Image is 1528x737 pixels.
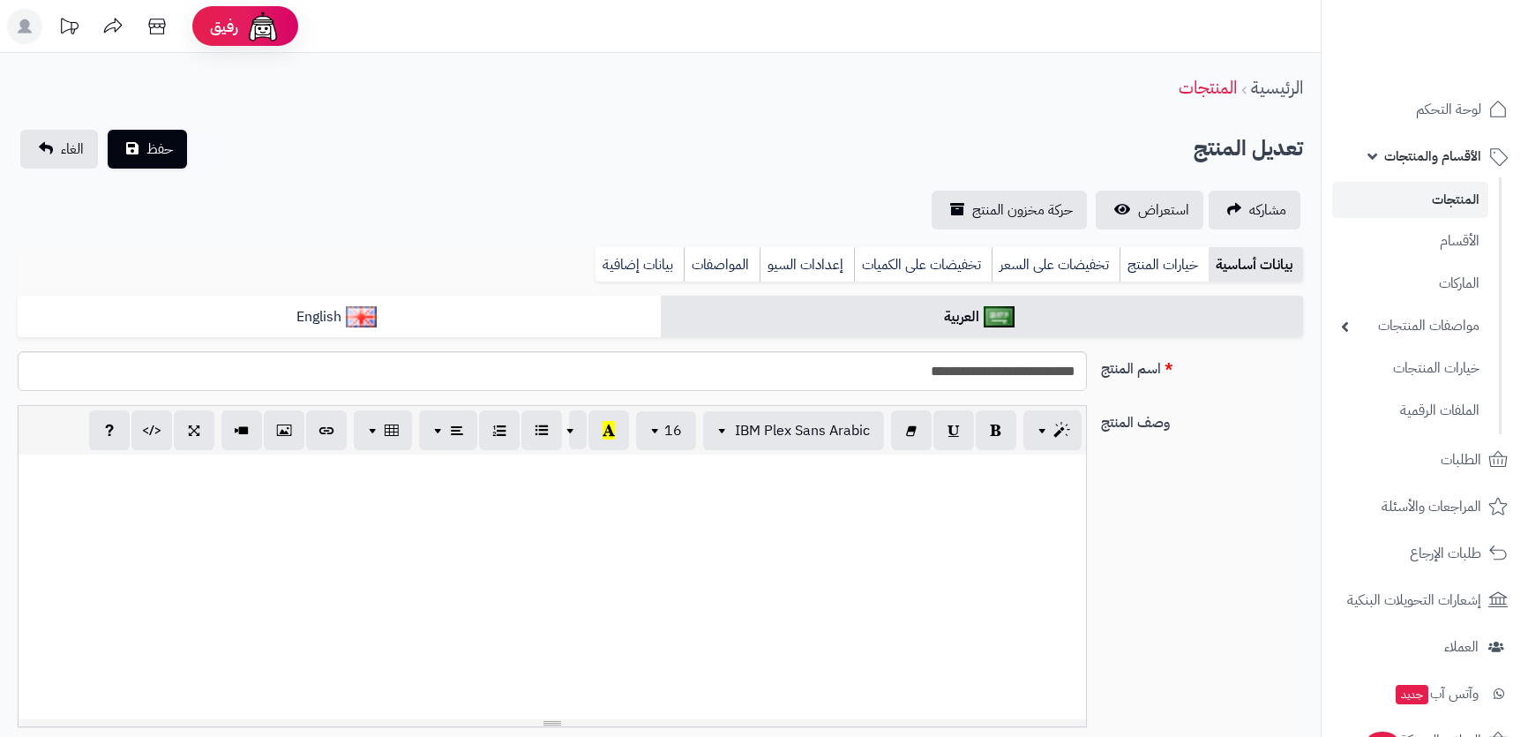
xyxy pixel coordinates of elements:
[1332,350,1488,387] a: خيارات المنتجات
[210,16,238,37] span: رفيق
[1332,673,1517,715] a: وآتس آبجديد
[1332,579,1517,621] a: إشعارات التحويلات البنكية
[992,247,1120,282] a: تخفيضات على السعر
[1416,97,1481,122] span: لوحة التحكم
[1332,485,1517,528] a: المراجعات والأسئلة
[1332,222,1488,260] a: الأقسام
[1094,405,1311,433] label: وصف المنتج
[703,411,884,450] button: IBM Plex Sans Arabic
[1251,74,1303,101] a: الرئيسية
[146,139,173,160] span: حفظ
[108,130,187,169] button: حفظ
[1194,131,1303,167] h2: تعديل المنتج
[735,420,870,441] span: IBM Plex Sans Arabic
[1209,191,1300,229] a: مشاركه
[984,306,1015,327] img: العربية
[1396,685,1428,704] span: جديد
[1347,588,1481,613] span: إشعارات التحويلات البنكية
[664,420,682,441] span: 16
[346,306,377,327] img: English
[1094,351,1311,380] label: اسم المنتج
[1332,626,1517,668] a: العملاء
[636,411,696,450] button: 16
[1332,265,1488,303] a: الماركات
[1332,307,1488,345] a: مواصفات المنتجات
[684,247,760,282] a: المواصفات
[18,296,661,339] a: English
[1249,199,1286,221] span: مشاركه
[661,296,1304,339] a: العربية
[1408,13,1511,50] img: logo-2.png
[1179,74,1237,101] a: المنتجات
[1120,247,1209,282] a: خيارات المنتج
[854,247,992,282] a: تخفيضات على الكميات
[1382,494,1481,519] span: المراجعات والأسئلة
[1441,447,1481,472] span: الطلبات
[1332,439,1517,481] a: الطلبات
[595,247,684,282] a: بيانات إضافية
[1096,191,1203,229] a: استعراض
[932,191,1087,229] a: حركة مخزون المنتج
[1332,88,1517,131] a: لوحة التحكم
[1332,182,1488,218] a: المنتجات
[1209,247,1303,282] a: بيانات أساسية
[47,9,91,49] a: تحديثات المنصة
[20,130,98,169] a: الغاء
[1332,392,1488,430] a: الملفات الرقمية
[1138,199,1189,221] span: استعراض
[1410,541,1481,566] span: طلبات الإرجاع
[972,199,1073,221] span: حركة مخزون المنتج
[61,139,84,160] span: الغاء
[760,247,854,282] a: إعدادات السيو
[245,9,281,44] img: ai-face.png
[1394,681,1479,706] span: وآتس آب
[1332,532,1517,575] a: طلبات الإرجاع
[1444,635,1479,659] span: العملاء
[1384,144,1481,169] span: الأقسام والمنتجات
